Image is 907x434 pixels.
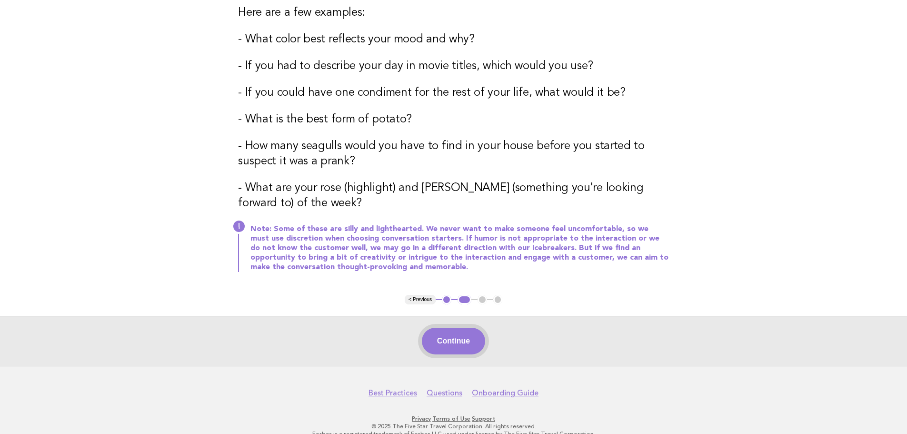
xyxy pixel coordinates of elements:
[405,295,436,304] button: < Previous
[238,139,669,169] h3: - How many seagulls would you have to find in your house before you started to suspect it was a p...
[250,224,669,272] p: Note: Some of these are silly and lighthearted. We never want to make someone feel uncomfortable,...
[238,85,669,101] h3: - If you could have one condiment for the rest of your life, what would it be?
[427,388,462,398] a: Questions
[162,415,745,423] p: · ·
[472,415,495,422] a: Support
[162,423,745,430] p: © 2025 The Five Star Travel Corporation. All rights reserved.
[412,415,431,422] a: Privacy
[369,388,417,398] a: Best Practices
[238,112,669,127] h3: - What is the best form of potato?
[238,5,669,20] h3: Here are a few examples:
[422,328,485,354] button: Continue
[442,295,451,304] button: 1
[238,32,669,47] h3: - What color best reflects your mood and why?
[472,388,538,398] a: Onboarding Guide
[432,415,470,422] a: Terms of Use
[458,295,471,304] button: 2
[238,59,669,74] h3: - If you had to describe your day in movie titles, which would you use?
[238,181,669,211] h3: - What are your rose (highlight) and [PERSON_NAME] (something you're looking forward to) of the w...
